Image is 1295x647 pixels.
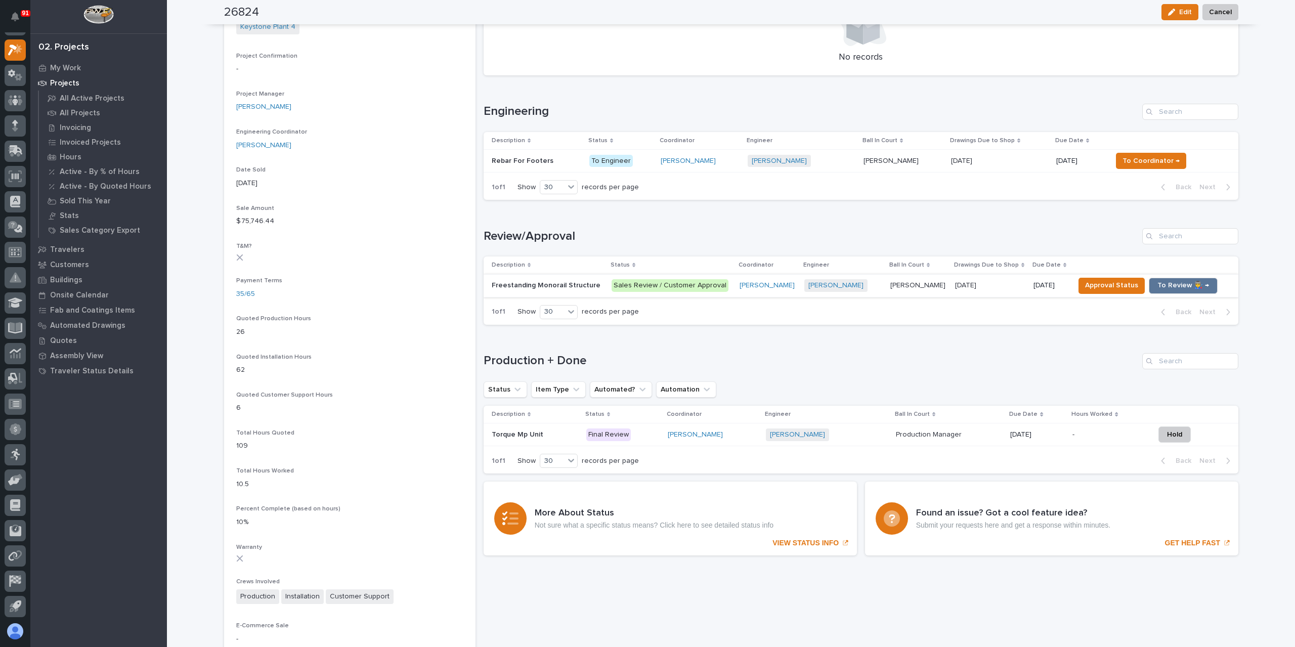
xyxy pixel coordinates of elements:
p: Engineer [765,409,791,420]
a: Quotes [30,333,167,348]
p: Sold This Year [60,197,111,206]
button: Back [1153,308,1195,317]
input: Search [1142,353,1238,369]
p: Customers [50,261,89,270]
a: VIEW STATUS INFO [484,482,857,555]
p: Show [517,457,536,465]
button: Next [1195,456,1238,465]
input: Search [1142,228,1238,244]
span: Production [236,589,279,604]
a: GET HELP FAST [865,482,1238,555]
p: records per page [582,183,639,192]
a: [PERSON_NAME] [770,430,825,439]
button: Next [1195,308,1238,317]
button: Item Type [531,381,586,398]
p: Fab and Coatings Items [50,306,135,315]
button: To Review 👨‍🏭 → [1149,278,1218,294]
p: Projects [50,79,79,88]
tr: Freestanding Monorail StructureFreestanding Monorail Structure Sales Review / Customer Approval[P... [484,274,1238,297]
span: Project Manager [236,91,284,97]
a: Automated Drawings [30,318,167,333]
div: Notifications91 [13,12,26,28]
h1: Engineering [484,104,1138,119]
span: Quoted Production Hours [236,316,311,322]
a: Invoiced Projects [39,135,167,149]
span: Edit [1179,8,1192,17]
a: Keystone Plant 4 [240,22,295,32]
p: Submit your requests here and get a response within minutes. [916,521,1110,530]
span: Back [1170,456,1191,465]
button: users-avatar [5,621,26,642]
h1: Production + Done [484,354,1138,368]
span: Quoted Installation Hours [236,354,312,360]
span: Cancel [1209,6,1232,18]
span: Total Hours Worked [236,468,294,474]
span: Back [1170,183,1191,192]
button: Approval Status [1078,278,1145,294]
button: Cancel [1202,4,1238,20]
a: Invoicing [39,120,167,135]
span: Customer Support [326,589,394,604]
div: 30 [540,182,565,193]
span: Installation [281,589,324,604]
p: 10.5 [236,479,463,490]
p: Hours [60,153,81,162]
span: Percent Complete (based on hours) [236,506,340,512]
p: Drawings Due to Shop [954,260,1019,271]
p: Engineer [803,260,829,271]
a: Fab and Coatings Items [30,303,167,318]
span: To Coordinator → [1123,155,1180,167]
a: All Active Projects [39,91,167,105]
p: - [1072,428,1076,439]
a: [PERSON_NAME] [808,281,864,290]
p: Travelers [50,245,84,254]
div: Sales Review / Customer Approval [612,279,728,292]
p: Hours Worked [1071,409,1112,420]
span: Back [1170,308,1191,317]
h3: Found an issue? Got a cool feature idea? [916,508,1110,519]
a: [PERSON_NAME] [661,157,716,165]
a: My Work [30,60,167,75]
p: 91 [22,10,29,17]
p: All Projects [60,109,100,118]
p: Stats [60,211,79,221]
a: [PERSON_NAME] [740,281,795,290]
button: Edit [1161,4,1198,20]
span: Warranty [236,544,262,550]
a: Buildings [30,272,167,287]
button: Back [1153,456,1195,465]
p: Traveler Status Details [50,367,134,376]
p: 26 [236,327,463,337]
p: Show [517,308,536,316]
p: Active - By Quoted Hours [60,182,151,191]
button: Notifications [5,6,26,27]
a: [PERSON_NAME] [236,102,291,112]
p: Coordinator [660,135,695,146]
p: [DATE] [236,178,463,189]
p: 6 [236,403,463,413]
p: Ball In Court [862,135,897,146]
a: Sales Category Export [39,223,167,237]
p: Coordinator [667,409,702,420]
p: [PERSON_NAME] [890,279,947,290]
a: [PERSON_NAME] [752,157,807,165]
tr: Rebar For FootersRebar For Footers To Engineer[PERSON_NAME] [PERSON_NAME] [PERSON_NAME][PERSON_NA... [484,149,1238,172]
p: GET HELP FAST [1165,539,1220,547]
p: [DATE] [1010,430,1064,439]
div: 30 [540,456,565,466]
p: Invoiced Projects [60,138,121,147]
a: All Projects [39,106,167,120]
p: Due Date [1009,409,1038,420]
span: E-Commerce Sale [236,623,289,629]
p: 62 [236,365,463,375]
a: [PERSON_NAME] [668,430,723,439]
p: 1 of 1 [484,175,513,200]
p: Buildings [50,276,82,285]
p: Ball In Court [889,260,924,271]
p: Production Manager [896,428,964,439]
p: - [236,634,463,644]
p: Due Date [1055,135,1084,146]
span: Next [1199,183,1222,192]
a: Active - By Quoted Hours [39,179,167,193]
